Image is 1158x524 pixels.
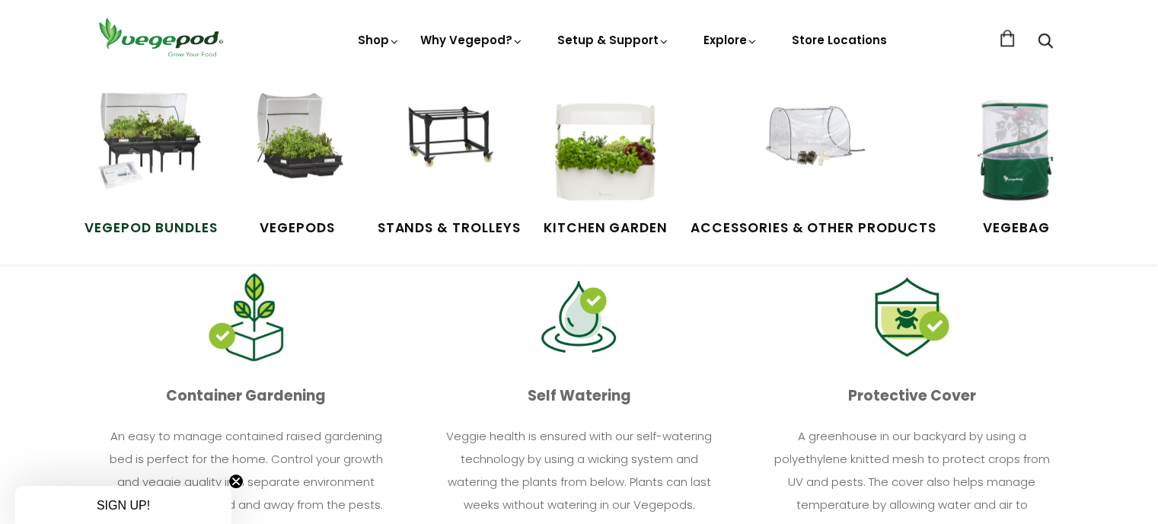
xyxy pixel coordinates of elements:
a: Accessories & Other Products [691,93,936,238]
a: Stands & Trolleys [378,93,521,238]
p: An easy to manage contained raised gardening bed is perfect for the home. Control your growth and... [105,425,387,516]
img: Stands & Trolleys [392,93,506,207]
p: Container Gardening [92,382,400,411]
a: Kitchen Garden [544,93,668,238]
span: Stands & Trolleys [378,219,521,238]
span: Vegepods [241,219,355,238]
img: Accessories & Other Products [756,93,870,207]
a: Setup & Support [557,32,670,48]
p: Protective Cover [758,382,1066,411]
img: VegeBag [959,93,1073,207]
p: Self Watering [425,382,733,411]
span: Accessories & Other Products [691,219,936,238]
span: SIGN UP! [97,499,150,512]
a: Vegepod Bundles [85,93,217,238]
a: Vegepods [241,93,355,238]
a: Explore [703,32,758,48]
a: VegeBag [959,93,1073,238]
span: Vegepod Bundles [85,219,217,238]
img: Vegepod [92,15,229,59]
a: Store Locations [792,32,887,48]
a: Shop [358,32,400,91]
p: Veggie health is ensured with our self-watering technology by using a wicking system and watering... [438,425,719,516]
a: Search [1038,34,1053,50]
button: Close teaser [228,474,244,489]
div: SIGN UP!Close teaser [15,486,231,524]
img: Raised Garden Kits [241,93,355,207]
span: Kitchen Garden [544,219,668,238]
img: Vegepod Bundles [94,93,208,207]
img: Kitchen Garden [548,93,662,207]
span: VegeBag [959,219,1073,238]
a: Why Vegepod? [420,32,524,48]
